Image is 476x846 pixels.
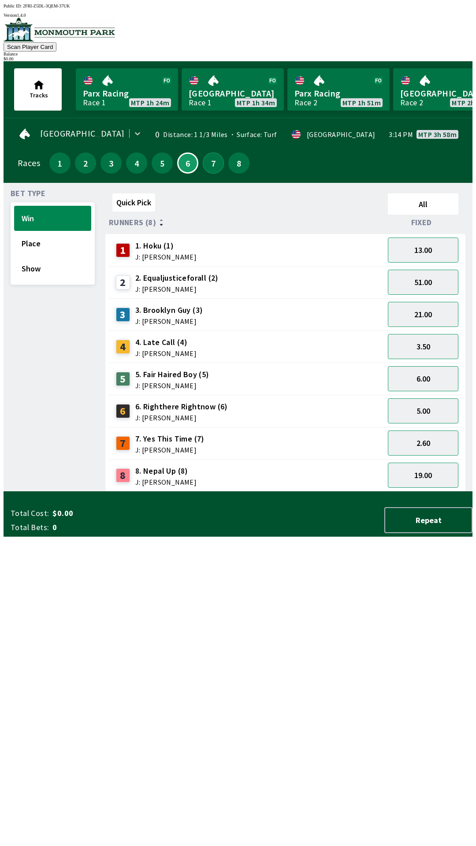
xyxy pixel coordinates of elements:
span: Parx Racing [83,88,171,99]
span: J: [PERSON_NAME] [135,350,197,357]
button: 5 [152,152,173,174]
span: 51.00 [414,277,432,287]
span: 8. Nepal Up (8) [135,465,197,477]
span: 2. Equaljusticeforall (2) [135,272,219,284]
span: $0.00 [52,508,191,519]
span: J: [PERSON_NAME] [135,479,197,486]
span: MTP 1h 34m [237,99,275,106]
div: Version 1.4.0 [4,13,472,18]
button: 6.00 [388,366,458,391]
span: 5.00 [416,406,430,416]
span: [GEOGRAPHIC_DATA] [189,88,277,99]
button: Win [14,206,91,231]
span: 3:14 PM [389,131,413,138]
span: Tracks [30,91,48,99]
span: 6 [180,161,195,165]
button: All [388,193,458,215]
span: 8 [231,160,247,166]
span: J: [PERSON_NAME] [135,414,228,421]
span: 2 [77,160,94,166]
span: Parx Racing [294,88,383,99]
button: 2.60 [388,430,458,456]
span: Runners (8) [109,219,156,226]
div: Runners (8) [109,218,384,227]
span: 5 [154,160,171,166]
button: Quick Pick [112,193,155,211]
span: 13.00 [414,245,432,255]
span: MTP 1h 24m [131,99,169,106]
span: 19.00 [414,470,432,480]
button: 2 [75,152,96,174]
span: J: [PERSON_NAME] [135,446,205,453]
button: Tracks [14,68,62,111]
span: 4. Late Call (4) [135,337,197,348]
button: 3.50 [388,334,458,359]
button: Place [14,231,91,256]
button: 3 [100,152,122,174]
span: Show [22,263,84,274]
span: 3.50 [416,341,430,352]
a: Parx RacingRace 2MTP 1h 51m [287,68,390,111]
div: Race 1 [189,99,212,106]
span: 1. Hoku (1) [135,240,197,252]
span: 21.00 [414,309,432,319]
span: Distance: 1 1/3 Miles [163,130,227,139]
span: Place [22,238,84,249]
a: [GEOGRAPHIC_DATA]Race 1MTP 1h 34m [182,68,284,111]
span: J: [PERSON_NAME] [135,382,209,389]
div: 6 [116,404,130,418]
img: venue logo [4,18,115,41]
div: 0 [150,131,160,138]
span: 6. Righthere Rightnow (6) [135,401,228,412]
div: [GEOGRAPHIC_DATA] [307,131,376,138]
span: 2.60 [416,438,430,448]
span: Repeat [392,515,465,525]
span: 4 [128,160,145,166]
span: Total Cost: [11,508,49,519]
button: 19.00 [388,463,458,488]
button: 1 [49,152,71,174]
span: Total Bets: [11,522,49,533]
div: $ 0.00 [4,56,472,61]
button: 7 [203,152,224,174]
div: Race 2 [294,99,317,106]
button: 21.00 [388,302,458,327]
button: 13.00 [388,237,458,263]
span: 3. Brooklyn Guy (3) [135,304,203,316]
div: 7 [116,436,130,450]
div: Race 2 [400,99,423,106]
div: Race 1 [83,99,106,106]
div: 5 [116,372,130,386]
span: J: [PERSON_NAME] [135,318,203,325]
div: 2 [116,275,130,289]
span: 5. Fair Haired Boy (5) [135,369,209,380]
button: 5.00 [388,398,458,423]
span: Surface: Turf [228,130,277,139]
span: Quick Pick [116,197,151,208]
span: All [392,199,454,209]
a: Parx RacingRace 1MTP 1h 24m [76,68,178,111]
button: 8 [228,152,249,174]
div: Fixed [384,218,462,227]
span: Bet Type [11,190,45,197]
span: 1 [52,160,68,166]
span: Win [22,213,84,223]
button: Scan Player Card [4,42,56,52]
button: Show [14,256,91,281]
button: 4 [126,152,147,174]
span: Fixed [411,219,432,226]
span: 0 [52,522,191,533]
div: 4 [116,340,130,354]
button: Repeat [384,507,472,533]
span: [GEOGRAPHIC_DATA] [40,130,125,137]
span: 3 [103,160,119,166]
button: 51.00 [388,270,458,295]
button: 6 [177,152,198,174]
div: 1 [116,243,130,257]
div: 3 [116,308,130,322]
span: 6.00 [416,374,430,384]
div: Races [18,160,40,167]
span: 7. Yes This Time (7) [135,433,205,445]
span: 2FRI-Z5DL-3QEM-37UK [23,4,70,8]
span: MTP 3h 58m [418,131,457,138]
